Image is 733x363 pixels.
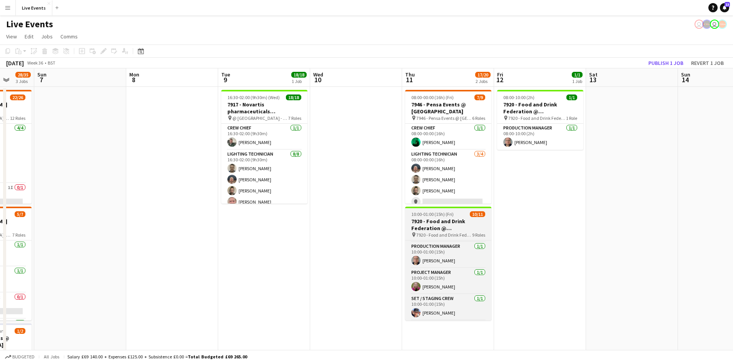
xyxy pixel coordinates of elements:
span: 18/18 [286,94,301,100]
span: Comms [60,33,78,40]
app-card-role: Set / Staging Crew1/110:00-01:00 (15h)[PERSON_NAME] [405,294,491,320]
span: 11 [404,75,415,84]
span: 08:00-00:00 (16h) (Fri) [411,94,454,100]
span: All jobs [42,354,61,360]
a: Jobs [38,31,56,41]
span: 13 [725,2,730,7]
span: 17/20 [475,72,491,78]
span: 1 Role [566,115,577,121]
span: Edit [25,33,33,40]
span: 6 Roles [472,115,485,121]
span: 7920 - Food and Drink Federation @ [GEOGRAPHIC_DATA] [508,115,566,121]
app-card-role: Lighting Technician3/408:00-00:00 (16h)[PERSON_NAME][PERSON_NAME][PERSON_NAME] [405,150,491,209]
span: 22/26 [10,94,25,100]
span: 9 [220,75,230,84]
span: 7/9 [474,94,485,100]
app-card-role: Production Manager1/110:00-01:00 (15h)[PERSON_NAME] [405,242,491,268]
div: 3 Jobs [16,78,30,84]
span: 12 [496,75,503,84]
span: 10:00-01:00 (15h) (Fri) [411,211,454,217]
app-card-role: Crew Chief1/116:30-02:00 (9h30m)[PERSON_NAME] [221,124,307,150]
span: Sun [681,71,690,78]
div: [DATE] [6,59,24,67]
h3: 7920 - Food and Drink Federation @ [GEOGRAPHIC_DATA] [497,101,583,115]
span: 13 [588,75,598,84]
span: 7920 - Food and Drink Federation @ [GEOGRAPHIC_DATA] [416,232,472,238]
app-job-card: 16:30-02:00 (9h30m) (Wed)18/187917 - Novartis pharmaceuticals Corporation @ [GEOGRAPHIC_DATA] @ [... [221,90,307,204]
app-job-card: 10:00-01:00 (15h) (Fri)10/117920 - Food and Drink Federation @ [GEOGRAPHIC_DATA] 7920 - Food and ... [405,207,491,320]
span: Jobs [41,33,53,40]
h3: 7917 - Novartis pharmaceuticals Corporation @ [GEOGRAPHIC_DATA] [221,101,307,115]
app-user-avatar: Andrew Gorman [695,20,704,29]
span: Mon [129,71,139,78]
app-job-card: 08:00-00:00 (16h) (Fri)7/97946 - Pensa Events @ [GEOGRAPHIC_DATA] 7946 - Pensa Events @ [GEOGRAPH... [405,90,491,204]
span: Wed [313,71,323,78]
div: 1 Job [572,78,582,84]
span: 1/2 [15,328,25,334]
app-user-avatar: Technical Department [710,20,719,29]
span: 7946 - Pensa Events @ [GEOGRAPHIC_DATA] [416,115,472,121]
div: BST [48,60,55,66]
div: Salary £69 140.00 + Expenses £125.00 + Subsistence £0.00 = [67,354,247,360]
span: Total Budgeted £69 265.00 [188,354,247,360]
span: 12 Roles [10,115,25,121]
span: 7 [36,75,47,84]
span: 08:00-10:00 (2h) [503,94,534,100]
h3: 7946 - Pensa Events @ [GEOGRAPHIC_DATA] [405,101,491,115]
button: Revert 1 job [688,58,727,68]
app-user-avatar: Alex Gill [718,20,727,29]
span: 10 [312,75,323,84]
span: @ [GEOGRAPHIC_DATA] - 7917 [232,115,288,121]
button: Live Events [16,0,52,15]
span: 1/1 [566,94,577,100]
app-card-role: Production Manager1/108:00-10:00 (2h)[PERSON_NAME] [497,124,583,150]
span: 10/11 [470,211,485,217]
span: 1/1 [572,72,583,78]
span: Tue [221,71,230,78]
button: Budgeted [4,353,36,361]
app-job-card: 08:00-10:00 (2h)1/17920 - Food and Drink Federation @ [GEOGRAPHIC_DATA] 7920 - Food and Drink Fed... [497,90,583,150]
a: 13 [720,3,729,12]
span: View [6,33,17,40]
span: Budgeted [12,354,35,360]
span: Thu [405,71,415,78]
h1: Live Events [6,18,53,30]
span: 2 Roles [12,349,25,355]
span: Sun [37,71,47,78]
a: Edit [22,31,37,41]
span: 9 Roles [472,232,485,238]
div: 1 Job [292,78,306,84]
app-user-avatar: Production Managers [702,20,711,29]
span: 5/7 [15,211,25,217]
span: Sat [589,71,598,78]
span: 16:30-02:00 (9h30m) (Wed) [227,94,280,100]
span: 8 [128,75,139,84]
button: Publish 1 job [645,58,686,68]
span: 7 Roles [12,232,25,238]
app-card-role: Lighting Technician8/816:30-02:00 (9h30m)[PERSON_NAME][PERSON_NAME][PERSON_NAME][PERSON_NAME] [221,150,307,254]
a: Comms [57,31,81,41]
span: Week 36 [25,60,45,66]
span: 18/18 [291,72,307,78]
app-card-role: Project Manager1/110:00-01:00 (15h)[PERSON_NAME] [405,268,491,294]
span: 14 [680,75,690,84]
div: 2 Jobs [476,78,490,84]
app-card-role: Crew Chief1/108:00-00:00 (16h)[PERSON_NAME] [405,124,491,150]
span: Fri [497,71,503,78]
a: View [3,31,20,41]
h3: 7920 - Food and Drink Federation @ [GEOGRAPHIC_DATA] [405,218,491,232]
span: 7 Roles [288,115,301,121]
span: 28/35 [15,72,31,78]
